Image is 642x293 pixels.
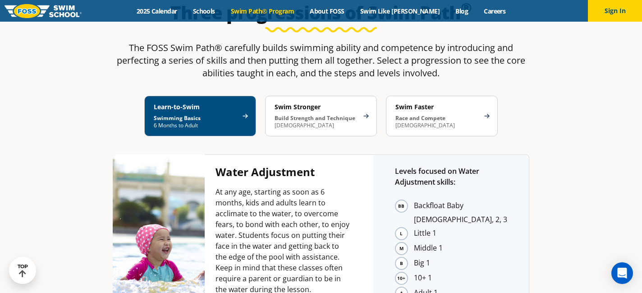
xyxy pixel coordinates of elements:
[223,7,302,15] a: Swim Path® Program
[395,166,507,187] p: Levels focused on Water Adjustment skills:
[448,7,476,15] a: Blog
[154,114,201,122] strong: Swimming Basics
[5,4,82,18] img: FOSS Swim School Logo
[275,103,358,111] h4: Swim Stronger
[108,42,534,79] p: The FOSS Swim Path® carefully builds swimming ability and competence by introducing and perfectin...
[395,115,479,129] p: [DEMOGRAPHIC_DATA]
[611,262,633,284] div: Open Intercom Messenger
[216,166,352,178] h4: Water Adjustment
[128,7,185,15] a: 2025 Calendar
[185,7,223,15] a: Schools
[395,114,445,122] strong: Race and Compete
[414,199,507,226] li: Backfloat Baby [DEMOGRAPHIC_DATA], 2, 3
[302,7,353,15] a: About FOSS
[395,103,479,111] h4: Swim Faster
[154,103,238,111] h4: Learn-to-Swim
[414,256,507,270] li: Big 1
[414,227,507,241] li: Little 1
[414,271,507,285] li: 10+ 1
[18,264,28,278] div: TOP
[414,242,507,256] li: Middle 1
[352,7,448,15] a: Swim Like [PERSON_NAME]
[275,114,355,122] strong: Build Strength and Technique
[108,2,534,23] h2: Three progressions of Swim Path
[275,115,358,129] p: [DEMOGRAPHIC_DATA]
[476,7,514,15] a: Careers
[154,115,238,129] p: 6 Months to Adult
